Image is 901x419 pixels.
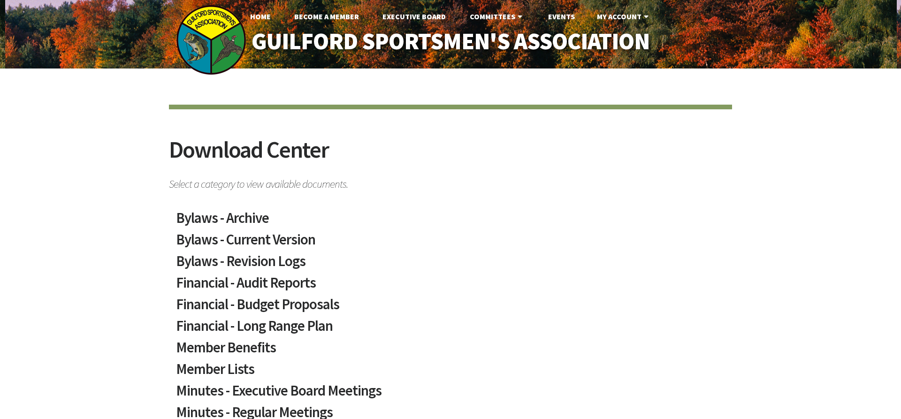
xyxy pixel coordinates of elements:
[169,173,732,190] span: Select a category to view available documents.
[176,211,725,232] a: Bylaws - Archive
[169,138,732,173] h2: Download Center
[176,340,725,362] a: Member Benefits
[232,22,670,61] a: Guilford Sportsmen's Association
[176,275,725,297] a: Financial - Audit Reports
[287,7,367,26] a: Become A Member
[589,7,658,26] a: My Account
[176,297,725,319] a: Financial - Budget Proposals
[176,362,725,383] a: Member Lists
[176,232,725,254] a: Bylaws - Current Version
[462,7,532,26] a: Committees
[176,254,725,275] a: Bylaws - Revision Logs
[176,319,725,340] a: Financial - Long Range Plan
[541,7,582,26] a: Events
[243,7,278,26] a: Home
[375,7,453,26] a: Executive Board
[176,383,725,405] a: Minutes - Executive Board Meetings
[176,5,246,75] img: logo_sm.png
